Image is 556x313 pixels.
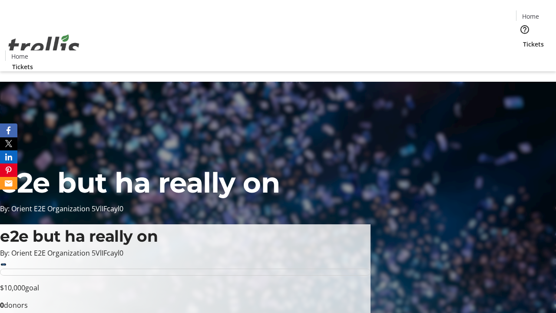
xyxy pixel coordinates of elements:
span: Home [522,12,539,21]
span: Home [11,52,28,61]
a: Home [516,12,544,21]
a: Home [6,52,33,61]
a: Tickets [516,40,551,49]
button: Help [516,21,533,38]
span: Tickets [12,62,33,71]
a: Tickets [5,62,40,71]
button: Cart [516,49,533,66]
img: Orient E2E Organization 5VlIFcayl0's Logo [5,25,83,68]
span: Tickets [523,40,544,49]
